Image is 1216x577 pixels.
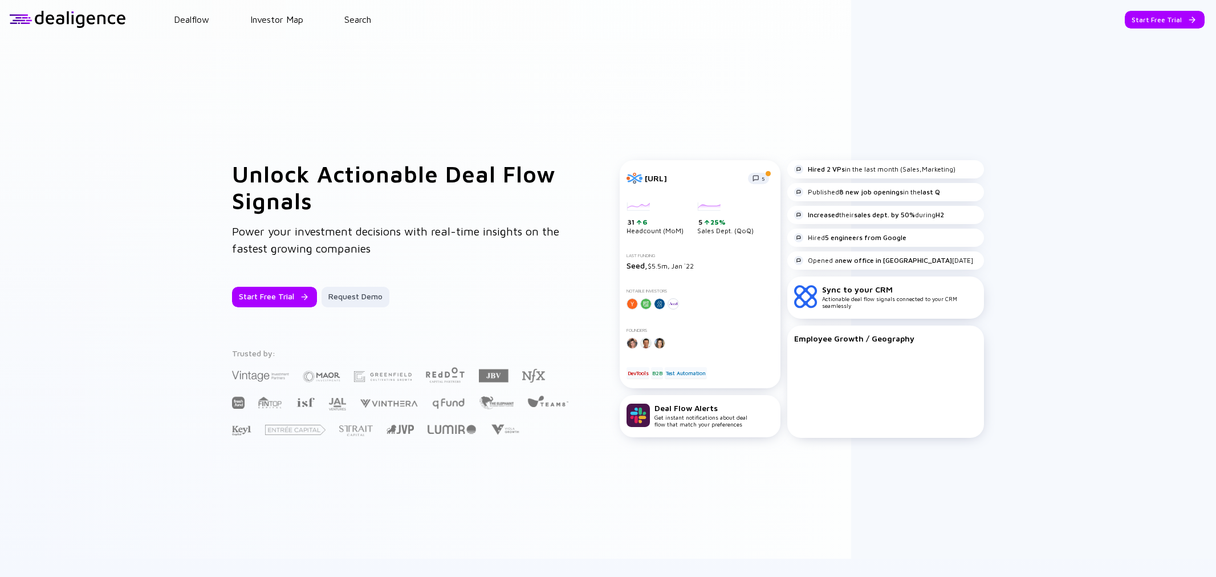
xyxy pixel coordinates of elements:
[808,210,839,219] strong: Increased
[360,398,418,409] img: Vinthera
[490,424,520,435] img: Viola Growth
[627,261,648,270] span: Seed,
[627,253,774,258] div: Last Funding
[709,218,726,226] div: 25%
[303,367,340,386] img: Maor Investments
[645,173,741,183] div: [URL]
[354,371,412,382] img: Greenfield Partners
[232,287,317,307] button: Start Free Trial
[794,165,955,174] div: in the last month (Sales,Marketing)
[258,396,282,409] img: FINTOP Capital
[627,202,684,235] div: Headcount (MoM)
[174,14,209,25] a: Dealflow
[654,403,747,413] div: Deal Flow Alerts
[794,233,906,242] div: Hired
[921,188,940,196] strong: last Q
[825,233,906,242] strong: 5 engineers from Google
[232,369,289,383] img: Vintage Investment Partners
[794,188,940,197] div: Published in the
[627,328,774,333] div: Founders
[232,425,251,436] img: Key1 Capital
[628,218,684,227] div: 31
[822,285,977,294] div: Sync to your CRM
[794,210,944,220] div: their during
[839,256,952,265] strong: new office in [GEOGRAPHIC_DATA]
[296,397,315,407] img: Israel Secondary Fund
[794,334,977,343] div: Employee Growth / Geography
[479,368,509,383] img: JBV Capital
[808,165,845,173] strong: Hired 2 VPs
[854,210,915,219] strong: sales dept. by 50%
[322,287,389,307] button: Request Demo
[822,285,977,309] div: Actionable deal flow signals connected to your CRM seamlessly
[479,396,514,409] img: The Elephant
[232,348,571,358] div: Trusted by:
[936,210,944,219] strong: H2
[344,14,371,25] a: Search
[428,425,476,434] img: Lumir Ventures
[697,202,754,235] div: Sales Dept. (QoQ)
[1125,11,1205,29] button: Start Free Trial
[654,403,747,428] div: Get instant notifications about deal flow that match your preferences
[522,369,545,383] img: NFX
[328,398,346,411] img: JAL Ventures
[651,367,663,379] div: B2B
[432,396,465,410] img: Q Fund
[425,365,465,384] img: Red Dot Capital Partners
[387,425,414,434] img: Jerusalem Venture Partners
[794,256,973,265] div: Opened a [DATE]
[665,367,707,379] div: Test Automation
[627,367,649,379] div: DevTools
[839,188,903,196] strong: 8 new job openings
[527,395,568,407] img: Team8
[265,425,326,435] img: Entrée Capital
[627,261,774,270] div: $5.5m, Jan `22
[232,160,574,214] h1: Unlock Actionable Deal Flow Signals
[232,225,559,255] span: Power your investment decisions with real-time insights on the fastest growing companies
[698,218,754,227] div: 5
[641,218,648,226] div: 6
[339,425,373,436] img: Strait Capital
[627,288,774,294] div: Notable Investors
[250,14,303,25] a: Investor Map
